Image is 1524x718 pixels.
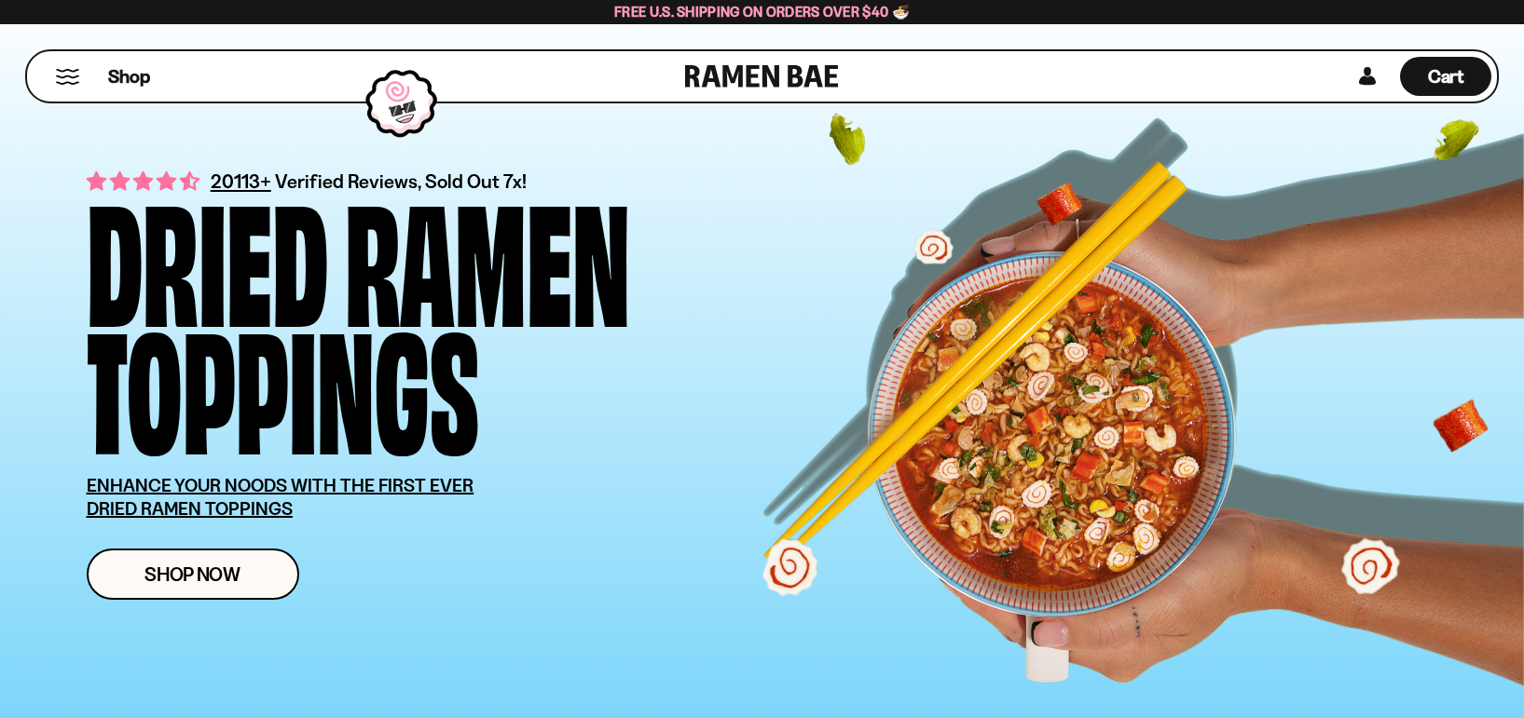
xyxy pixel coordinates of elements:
[144,564,240,584] span: Shop Now
[345,191,630,318] div: Ramen
[55,69,80,85] button: Mobile Menu Trigger
[1400,51,1491,102] div: Cart
[108,64,150,89] span: Shop
[87,318,479,446] div: Toppings
[108,57,150,96] a: Shop
[87,549,299,600] a: Shop Now
[87,191,328,318] div: Dried
[614,3,910,20] span: Free U.S. Shipping on Orders over $40 🍜
[1428,65,1464,88] span: Cart
[87,474,474,520] u: ENHANCE YOUR NOODS WITH THE FIRST EVER DRIED RAMEN TOPPINGS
